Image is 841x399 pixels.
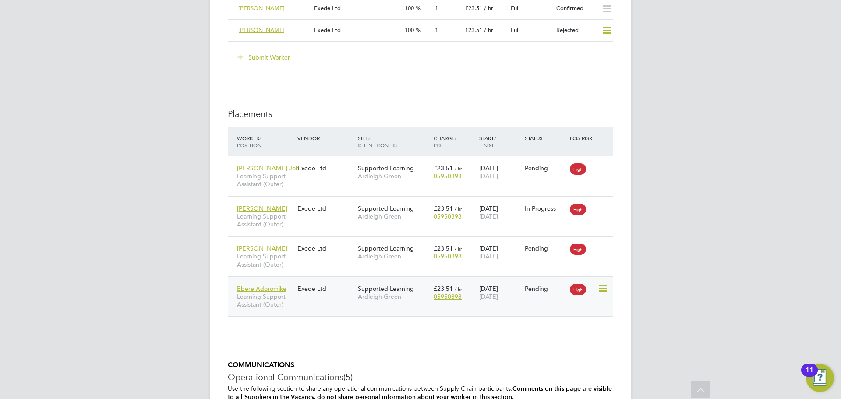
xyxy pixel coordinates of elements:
[356,130,431,153] div: Site
[479,212,498,220] span: [DATE]
[228,371,613,383] h3: Operational Communications
[523,130,568,146] div: Status
[235,159,613,167] a: [PERSON_NAME] Joh…Learning Support Assistant (Outer)Exede LtdSupported LearningArdleigh Green£23....
[525,285,566,293] div: Pending
[405,26,414,34] span: 100
[358,212,429,220] span: Ardleigh Green
[358,244,414,252] span: Supported Learning
[455,165,462,172] span: / hr
[455,286,462,292] span: / hr
[525,244,566,252] div: Pending
[465,26,482,34] span: £23.51
[434,212,462,220] span: 05950398
[477,280,523,305] div: [DATE]
[228,360,613,370] h5: COMMUNICATIONS
[455,205,462,212] span: / hr
[511,26,519,34] span: Full
[434,293,462,300] span: 05950398
[235,200,613,207] a: [PERSON_NAME]Learning Support Assistant (Outer)Exede LtdSupported LearningArdleigh Green£23.51 / ...
[358,205,414,212] span: Supported Learning
[479,252,498,260] span: [DATE]
[434,205,453,212] span: £23.51
[479,172,498,180] span: [DATE]
[477,240,523,265] div: [DATE]
[477,200,523,225] div: [DATE]
[479,134,496,148] span: / Finish
[465,4,482,12] span: £23.51
[434,285,453,293] span: £23.51
[431,130,477,153] div: Charge
[570,163,586,175] span: High
[477,160,523,184] div: [DATE]
[237,134,261,148] span: / Position
[434,252,462,260] span: 05950398
[484,26,493,34] span: / hr
[237,172,293,188] span: Learning Support Assistant (Outer)
[570,244,586,255] span: High
[295,280,356,297] div: Exede Ltd
[553,23,598,38] div: Rejected
[238,26,285,34] span: [PERSON_NAME]
[525,164,566,172] div: Pending
[237,205,287,212] span: [PERSON_NAME]
[358,285,414,293] span: Supported Learning
[511,4,519,12] span: Full
[237,244,287,252] span: [PERSON_NAME]
[570,284,586,295] span: High
[477,130,523,153] div: Start
[553,1,598,16] div: Confirmed
[358,252,429,260] span: Ardleigh Green
[434,172,462,180] span: 05950398
[405,4,414,12] span: 100
[343,371,353,383] span: (5)
[484,4,493,12] span: / hr
[434,244,453,252] span: £23.51
[435,26,438,34] span: 1
[228,108,613,120] h3: Placements
[455,245,462,252] span: / hr
[435,4,438,12] span: 1
[295,240,356,257] div: Exede Ltd
[314,4,341,12] span: Exede Ltd
[568,130,598,146] div: IR35 Risk
[237,285,286,293] span: Ebere Adoromike
[235,130,295,153] div: Worker
[238,4,285,12] span: [PERSON_NAME]
[295,160,356,177] div: Exede Ltd
[358,134,397,148] span: / Client Config
[434,164,453,172] span: £23.51
[434,134,456,148] span: / PO
[570,204,586,215] span: High
[479,293,498,300] span: [DATE]
[358,164,414,172] span: Supported Learning
[235,280,613,287] a: Ebere AdoromikeLearning Support Assistant (Outer)Exede LtdSupported LearningArdleigh Green£23.51 ...
[295,200,356,217] div: Exede Ltd
[806,370,813,381] div: 11
[235,240,613,247] a: [PERSON_NAME]Learning Support Assistant (Outer)Exede LtdSupported LearningArdleigh Green£23.51 / ...
[237,164,305,172] span: [PERSON_NAME] Joh…
[237,252,293,268] span: Learning Support Assistant (Outer)
[525,205,566,212] div: In Progress
[231,50,297,64] button: Submit Worker
[358,172,429,180] span: Ardleigh Green
[237,212,293,228] span: Learning Support Assistant (Outer)
[314,26,341,34] span: Exede Ltd
[358,293,429,300] span: Ardleigh Green
[806,364,834,392] button: Open Resource Center, 11 new notifications
[237,293,293,308] span: Learning Support Assistant (Outer)
[295,130,356,146] div: Vendor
